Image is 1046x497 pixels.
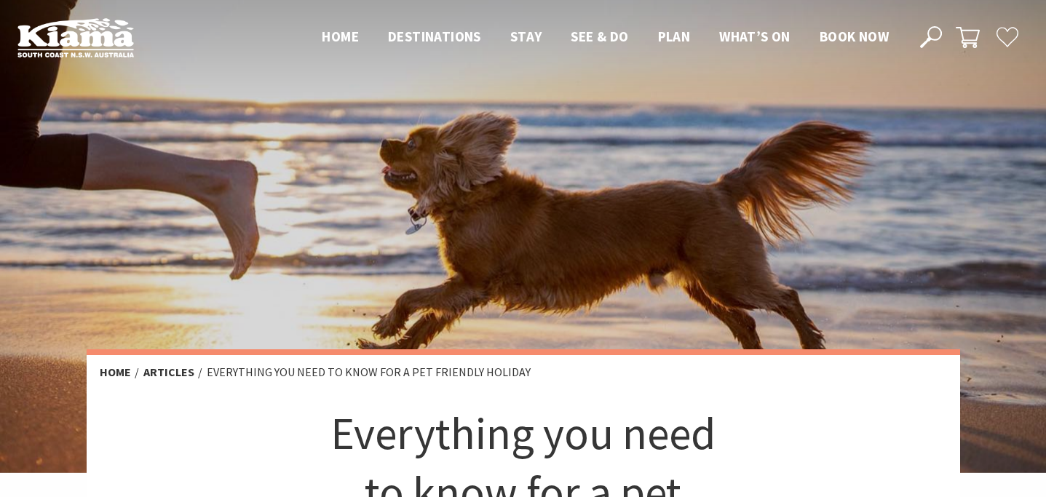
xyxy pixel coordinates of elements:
span: Destinations [388,28,481,45]
nav: Main Menu [307,25,903,49]
span: Plan [658,28,691,45]
span: See & Do [571,28,628,45]
a: Articles [143,365,194,380]
span: What’s On [719,28,791,45]
span: Stay [510,28,542,45]
img: Kiama Logo [17,17,134,57]
li: Everything you need to know for a pet friendly holiday [207,363,531,382]
a: Home [100,365,131,380]
span: Home [322,28,359,45]
span: Book now [820,28,889,45]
